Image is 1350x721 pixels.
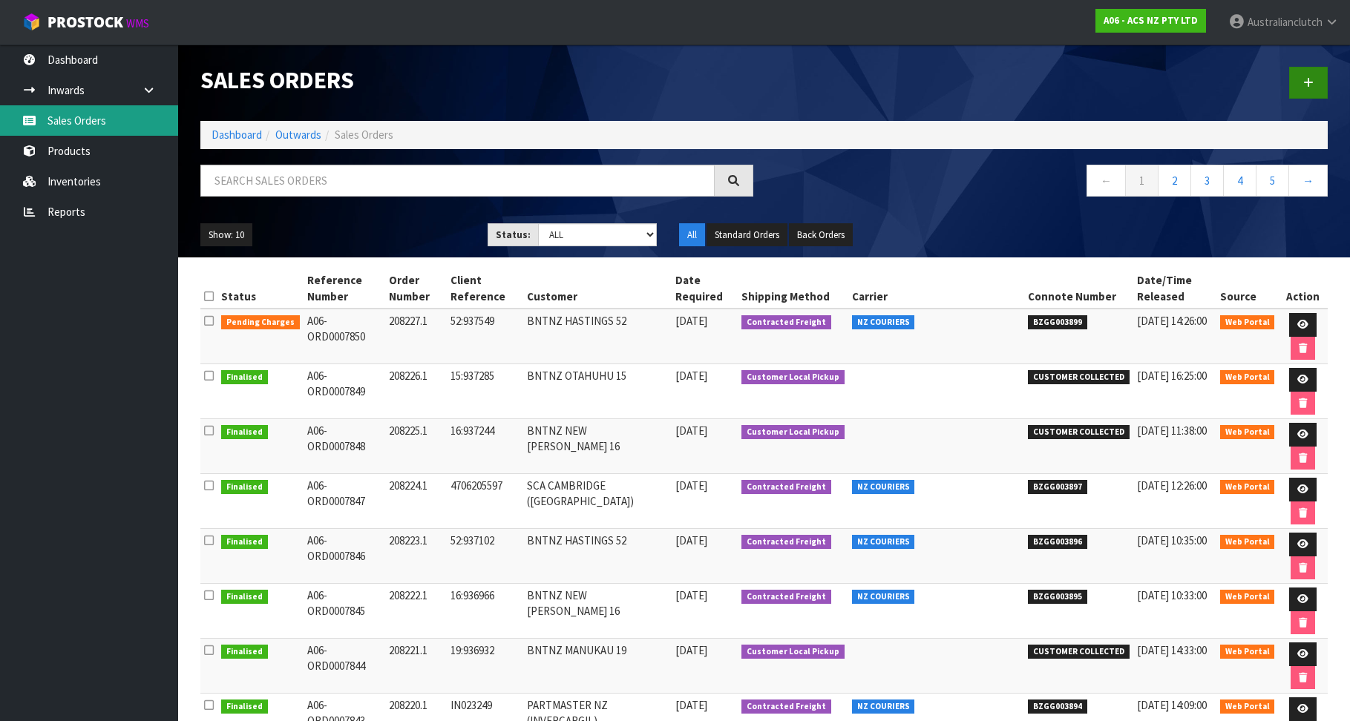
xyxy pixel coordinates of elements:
[221,645,268,659] span: Finalised
[1137,369,1207,383] span: [DATE] 16:25:00
[741,315,831,330] span: Contracted Freight
[523,474,672,529] td: SCA CAMBRIDGE ([GEOGRAPHIC_DATA])
[1190,165,1224,197] a: 3
[385,309,447,364] td: 208227.1
[1278,269,1328,309] th: Action
[385,474,447,529] td: 208224.1
[217,269,304,309] th: Status
[523,364,672,419] td: BNTNZ OTAHUHU 15
[741,590,831,605] span: Contracted Freight
[675,314,707,328] span: [DATE]
[304,364,386,419] td: A06-ORD0007849
[200,223,252,247] button: Show: 10
[304,269,386,309] th: Reference Number
[221,425,268,440] span: Finalised
[1137,643,1207,657] span: [DATE] 14:33:00
[776,165,1328,201] nav: Page navigation
[1028,480,1087,495] span: BZGG003897
[221,590,268,605] span: Finalised
[1137,698,1207,712] span: [DATE] 14:09:00
[675,698,707,712] span: [DATE]
[1137,478,1207,493] span: [DATE] 12:26:00
[852,699,915,714] span: NZ COURIERS
[1216,269,1279,309] th: Source
[738,269,848,309] th: Shipping Method
[852,590,915,605] span: NZ COURIERS
[126,16,149,30] small: WMS
[1137,588,1207,602] span: [DATE] 10:33:00
[675,478,707,493] span: [DATE]
[1133,269,1216,309] th: Date/Time Released
[1028,535,1087,550] span: BZGG003896
[1087,165,1126,197] a: ←
[1024,269,1133,309] th: Connote Number
[523,529,672,584] td: BNTNZ HASTINGS 52
[221,315,300,330] span: Pending Charges
[22,13,41,31] img: cube-alt.png
[447,639,523,694] td: 19:936932
[304,639,386,694] td: A06-ORD0007844
[852,535,915,550] span: NZ COURIERS
[304,419,386,474] td: A06-ORD0007848
[523,269,672,309] th: Customer
[1104,14,1198,27] strong: A06 - ACS NZ PTY LTD
[221,480,268,495] span: Finalised
[523,309,672,364] td: BNTNZ HASTINGS 52
[1220,590,1275,605] span: Web Portal
[1220,535,1275,550] span: Web Portal
[1125,165,1159,197] a: 1
[1220,645,1275,659] span: Web Portal
[523,639,672,694] td: BNTNZ MANUKAU 19
[1256,165,1289,197] a: 5
[221,699,268,714] span: Finalised
[741,480,831,495] span: Contracted Freight
[741,699,831,714] span: Contracted Freight
[275,128,321,142] a: Outwards
[675,369,707,383] span: [DATE]
[789,223,853,247] button: Back Orders
[447,529,523,584] td: 52:937102
[385,269,447,309] th: Order Number
[523,419,672,474] td: BNTNZ NEW [PERSON_NAME] 16
[741,425,845,440] span: Customer Local Pickup
[1220,315,1275,330] span: Web Portal
[447,269,523,309] th: Client Reference
[304,529,386,584] td: A06-ORD0007846
[1028,645,1130,659] span: CUSTOMER COLLECTED
[672,269,738,309] th: Date Required
[447,584,523,639] td: 16:936966
[1158,165,1191,197] a: 2
[1137,533,1207,547] span: [DATE] 10:35:00
[385,419,447,474] td: 208225.1
[447,474,523,529] td: 4706205597
[385,639,447,694] td: 208221.1
[385,529,447,584] td: 208223.1
[523,584,672,639] td: BNTNZ NEW [PERSON_NAME] 16
[741,370,845,385] span: Customer Local Pickup
[1028,425,1130,440] span: CUSTOMER COLLECTED
[741,645,845,659] span: Customer Local Pickup
[1220,699,1275,714] span: Web Portal
[1220,425,1275,440] span: Web Portal
[1137,314,1207,328] span: [DATE] 14:26:00
[1220,370,1275,385] span: Web Portal
[675,424,707,438] span: [DATE]
[1288,165,1328,197] a: →
[47,13,123,32] span: ProStock
[212,128,262,142] a: Dashboard
[675,533,707,547] span: [DATE]
[1028,590,1087,605] span: BZGG003895
[1028,699,1087,714] span: BZGG003894
[1137,424,1207,438] span: [DATE] 11:38:00
[707,223,787,247] button: Standard Orders
[675,643,707,657] span: [DATE]
[741,535,831,550] span: Contracted Freight
[1223,165,1256,197] a: 4
[675,588,707,602] span: [DATE]
[304,474,386,529] td: A06-ORD0007847
[200,165,715,197] input: Search sales orders
[852,315,915,330] span: NZ COURIERS
[852,480,915,495] span: NZ COURIERS
[304,309,386,364] td: A06-ORD0007850
[447,309,523,364] td: 52:937549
